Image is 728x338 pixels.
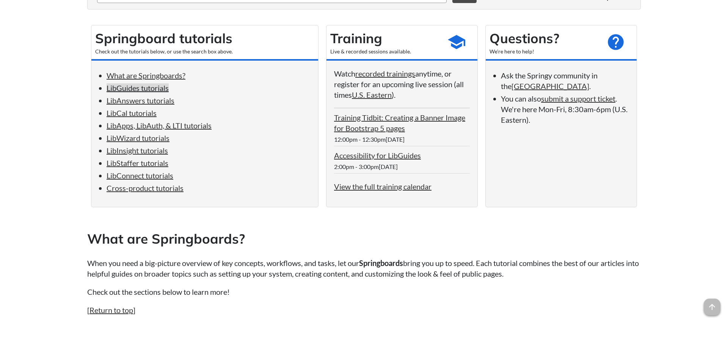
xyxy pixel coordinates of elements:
a: U.S. Eastern [352,90,392,99]
a: LibInsight tutorials [107,146,168,155]
strong: Springboards [359,258,403,268]
div: We're here to help! [490,48,599,55]
li: You can also . We're here Mon-Fri, 8:30am-6pm (U.S. Eastern). [501,93,629,125]
a: Return to top [89,305,133,315]
div: Check out the tutorials below, or use the search box above. [95,48,314,55]
a: LibAnswers tutorials [107,96,174,105]
a: [GEOGRAPHIC_DATA] [511,81,589,91]
h2: What are Springboards? [87,230,641,248]
a: LibConnect tutorials [107,171,173,180]
a: LibWizard tutorials [107,133,169,142]
a: arrow_upward [704,299,720,308]
p: [ ] [87,305,641,315]
li: Ask the Springy community in the . [501,70,629,91]
span: 2:00pm - 3:00pm[DATE] [334,163,398,170]
h2: Questions? [490,29,599,48]
a: What are Springboards? [107,71,185,80]
a: LibCal tutorials [107,108,157,117]
div: Live & recorded sessions available. [330,48,439,55]
h2: Springboard tutorials [95,29,314,48]
a: Training Tidbit: Creating a Banner Image for Bootstrap 5 pages [334,113,465,133]
p: Watch anytime, or register for an upcoming live session (all times ). [334,68,470,100]
span: arrow_upward [704,299,720,315]
a: submit a support ticket [541,94,615,103]
h2: Training [330,29,439,48]
a: LibApps, LibAuth, & LTI tutorials [107,121,212,130]
span: 12:00pm - 12:30pm[DATE] [334,136,405,143]
a: View the full training calendar [334,182,431,191]
a: recorded trainings [355,69,415,78]
span: help [606,33,625,52]
a: LibGuides tutorials [107,83,169,92]
p: Check out the sections below to learn more! [87,286,641,297]
p: When you need a big-picture overview of key concepts, workflows, and tasks, let our bring you up ... [87,258,641,279]
span: school [447,33,466,52]
a: Cross-product tutorials [107,183,184,192]
a: Accessibility for LibGuides [334,151,421,160]
a: LibStaffer tutorials [107,158,168,167]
